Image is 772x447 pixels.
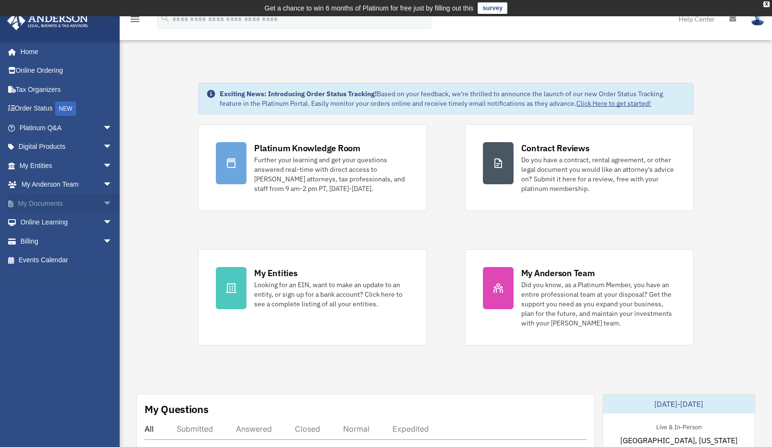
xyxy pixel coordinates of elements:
[521,280,676,328] div: Did you know, as a Platinum Member, you have an entire professional team at your disposal? Get th...
[103,137,122,157] span: arrow_drop_down
[7,42,122,61] a: Home
[160,13,170,23] i: search
[254,142,360,154] div: Platinum Knowledge Room
[7,232,127,251] a: Billingarrow_drop_down
[103,194,122,213] span: arrow_drop_down
[103,232,122,251] span: arrow_drop_down
[103,213,122,233] span: arrow_drop_down
[55,101,76,116] div: NEW
[198,124,426,211] a: Platinum Knowledge Room Further your learning and get your questions answered real-time with dire...
[7,213,127,232] a: Online Learningarrow_drop_down
[145,402,209,416] div: My Questions
[521,155,676,193] div: Do you have a contract, rental agreement, or other legal document you would like an attorney's ad...
[7,80,127,99] a: Tax Organizers
[7,118,127,137] a: Platinum Q&Aarrow_drop_down
[220,89,377,98] strong: Exciting News: Introducing Order Status Tracking!
[7,194,127,213] a: My Documentsarrow_drop_down
[129,13,141,25] i: menu
[343,424,369,434] div: Normal
[103,175,122,195] span: arrow_drop_down
[103,156,122,176] span: arrow_drop_down
[465,249,694,346] a: My Anderson Team Did you know, as a Platinum Member, you have an entire professional team at your...
[129,17,141,25] a: menu
[478,2,507,14] a: survey
[145,424,154,434] div: All
[4,11,91,30] img: Anderson Advisors Platinum Portal
[198,249,426,346] a: My Entities Looking for an EIN, want to make an update to an entity, or sign up for a bank accoun...
[603,394,755,413] div: [DATE]-[DATE]
[7,251,127,270] a: Events Calendar
[254,267,297,279] div: My Entities
[521,267,595,279] div: My Anderson Team
[750,12,765,26] img: User Pic
[295,424,320,434] div: Closed
[763,1,770,7] div: close
[392,424,429,434] div: Expedited
[576,99,651,108] a: Click Here to get started!
[649,421,709,431] div: Live & In-Person
[620,435,738,446] span: [GEOGRAPHIC_DATA], [US_STATE]
[220,89,685,108] div: Based on your feedback, we're thrilled to announce the launch of our new Order Status Tracking fe...
[254,155,409,193] div: Further your learning and get your questions answered real-time with direct access to [PERSON_NAM...
[7,156,127,175] a: My Entitiesarrow_drop_down
[103,118,122,138] span: arrow_drop_down
[7,137,127,156] a: Digital Productsarrow_drop_down
[236,424,272,434] div: Answered
[465,124,694,211] a: Contract Reviews Do you have a contract, rental agreement, or other legal document you would like...
[265,2,474,14] div: Get a chance to win 6 months of Platinum for free just by filling out this
[7,175,127,194] a: My Anderson Teamarrow_drop_down
[177,424,213,434] div: Submitted
[7,99,127,119] a: Order StatusNEW
[254,280,409,309] div: Looking for an EIN, want to make an update to an entity, or sign up for a bank account? Click her...
[521,142,590,154] div: Contract Reviews
[7,61,127,80] a: Online Ordering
